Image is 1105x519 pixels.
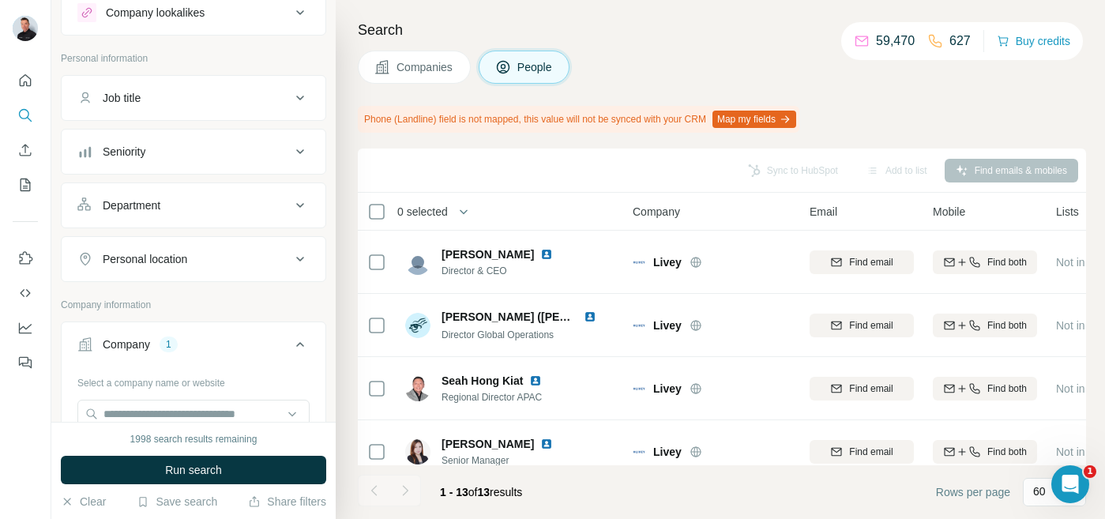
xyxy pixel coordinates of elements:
[13,16,38,41] img: Avatar
[987,318,1027,333] span: Find both
[849,382,893,396] span: Find email
[442,436,534,452] span: [PERSON_NAME]
[712,111,796,128] button: Map my fields
[62,79,325,117] button: Job title
[933,204,965,220] span: Mobile
[653,254,682,270] span: Livey
[442,264,572,278] span: Director & CEO
[13,314,38,342] button: Dashboard
[13,136,38,164] button: Enrich CSV
[949,32,971,51] p: 627
[405,376,430,401] img: Avatar
[62,186,325,224] button: Department
[62,325,325,370] button: Company1
[633,256,645,269] img: Logo of Livey
[849,255,893,269] span: Find email
[137,494,217,510] button: Save search
[397,59,454,75] span: Companies
[876,32,915,51] p: 59,470
[653,318,682,333] span: Livey
[358,106,799,133] div: Phone (Landline) field is not mapped, this value will not be synced with your CRM
[13,101,38,130] button: Search
[849,318,893,333] span: Find email
[397,204,448,220] span: 0 selected
[13,171,38,199] button: My lists
[810,440,914,464] button: Find email
[13,66,38,95] button: Quick start
[540,248,553,261] img: LinkedIn logo
[936,484,1010,500] span: Rows per page
[405,439,430,464] img: Avatar
[61,494,106,510] button: Clear
[442,453,572,468] span: Senior Manager
[933,314,1037,337] button: Find both
[517,59,554,75] span: People
[106,5,205,21] div: Company lookalikes
[1051,465,1089,503] iframe: Intercom live chat
[1084,465,1096,478] span: 1
[987,255,1027,269] span: Find both
[61,298,326,312] p: Company information
[633,382,645,395] img: Logo of Livey
[633,446,645,458] img: Logo of Livey
[653,381,682,397] span: Livey
[997,30,1070,52] button: Buy credits
[478,486,490,498] span: 13
[810,204,837,220] span: Email
[810,377,914,401] button: Find email
[103,144,145,160] div: Seniority
[933,377,1037,401] button: Find both
[468,486,478,498] span: of
[103,197,160,213] div: Department
[633,319,645,332] img: Logo of Livey
[103,90,141,106] div: Job title
[248,494,326,510] button: Share filters
[633,204,680,220] span: Company
[165,462,222,478] span: Run search
[987,382,1027,396] span: Find both
[13,348,38,377] button: Feedback
[358,19,1086,41] h4: Search
[529,374,542,387] img: LinkedIn logo
[405,313,430,338] img: Avatar
[405,250,430,275] img: Avatar
[130,432,257,446] div: 1998 search results remaining
[1056,204,1079,220] span: Lists
[62,133,325,171] button: Seniority
[584,310,596,323] img: LinkedIn logo
[160,337,178,352] div: 1
[440,486,468,498] span: 1 - 13
[933,250,1037,274] button: Find both
[13,244,38,273] button: Use Surfe on LinkedIn
[61,456,326,484] button: Run search
[442,246,534,262] span: [PERSON_NAME]
[77,370,310,390] div: Select a company name or website
[13,279,38,307] button: Use Surfe API
[442,310,733,323] span: [PERSON_NAME] ([PERSON_NAME]) [PERSON_NAME]
[810,314,914,337] button: Find email
[810,250,914,274] button: Find email
[440,486,522,498] span: results
[442,373,523,389] span: Seah Hong Kiat
[62,240,325,278] button: Personal location
[103,337,150,352] div: Company
[849,445,893,459] span: Find email
[103,251,187,267] div: Personal location
[540,438,553,450] img: LinkedIn logo
[1033,483,1046,499] p: 60
[653,444,682,460] span: Livey
[442,329,554,340] span: Director Global Operations
[933,440,1037,464] button: Find both
[61,51,326,66] p: Personal information
[987,445,1027,459] span: Find both
[442,390,561,404] span: Regional Director APAC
